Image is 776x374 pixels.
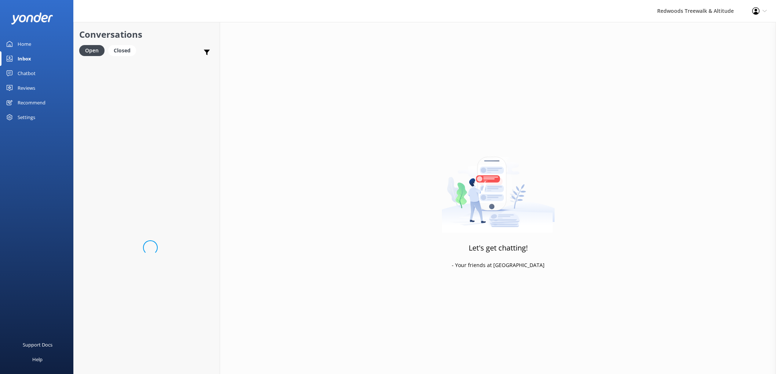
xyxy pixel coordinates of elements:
[469,242,528,254] h3: Let's get chatting!
[18,95,45,110] div: Recommend
[442,141,555,233] img: artwork of a man stealing a conversation from at giant smartphone
[18,81,35,95] div: Reviews
[23,337,52,352] div: Support Docs
[108,45,136,56] div: Closed
[18,66,36,81] div: Chatbot
[11,12,53,25] img: yonder-white-logo.png
[18,110,35,125] div: Settings
[18,37,31,51] div: Home
[79,46,108,54] a: Open
[108,46,140,54] a: Closed
[79,45,105,56] div: Open
[79,27,214,41] h2: Conversations
[452,261,545,269] p: - Your friends at [GEOGRAPHIC_DATA]
[32,352,43,367] div: Help
[18,51,31,66] div: Inbox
